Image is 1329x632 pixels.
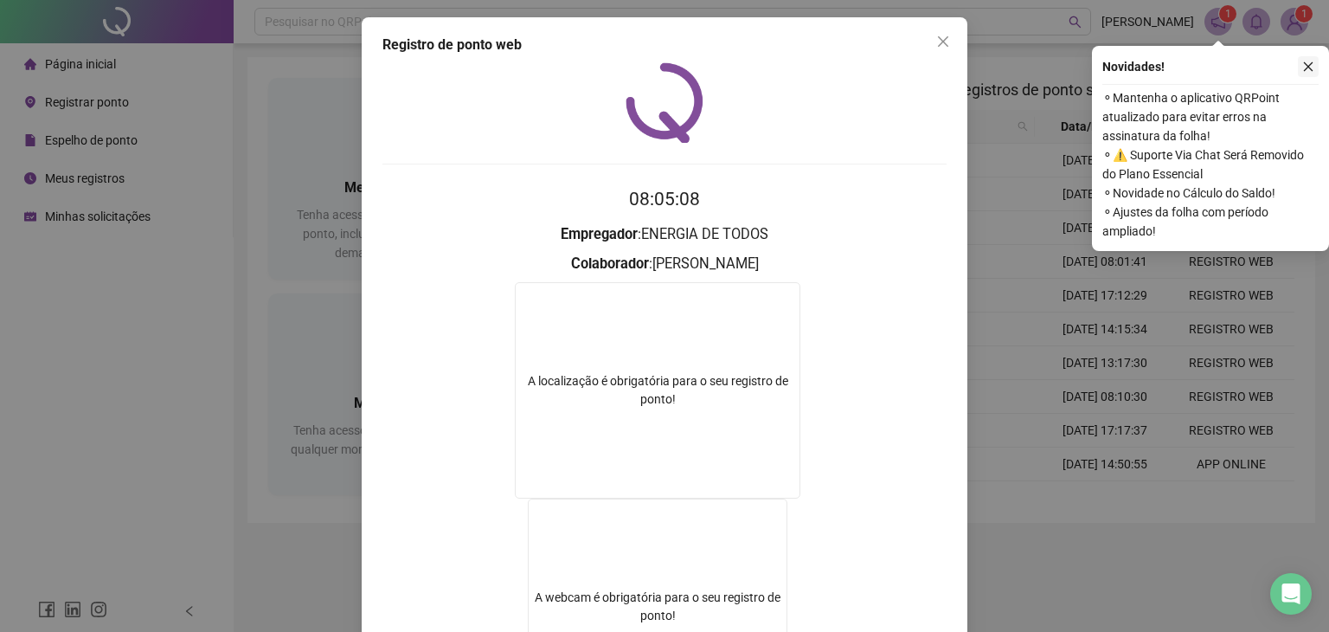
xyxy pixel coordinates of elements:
[626,62,703,143] img: QRPoint
[629,189,700,210] time: 08:05:08
[516,372,799,409] div: A localização é obrigatória para o seu registro de ponto!
[382,223,947,246] h3: : ENERGIA DE TODOS
[1102,145,1319,184] span: ⚬ ⚠️ Suporte Via Chat Será Removido do Plano Essencial
[1102,184,1319,203] span: ⚬ Novidade no Cálculo do Saldo!
[1102,203,1319,241] span: ⚬ Ajustes da folha com período ampliado!
[1302,61,1314,73] span: close
[382,35,947,55] div: Registro de ponto web
[1102,57,1165,76] span: Novidades !
[571,255,649,272] strong: Colaborador
[936,35,950,48] span: close
[561,226,638,242] strong: Empregador
[382,253,947,275] h3: : [PERSON_NAME]
[1270,573,1312,615] div: Open Intercom Messenger
[929,28,957,55] button: Close
[1102,88,1319,145] span: ⚬ Mantenha o aplicativo QRPoint atualizado para evitar erros na assinatura da folha!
